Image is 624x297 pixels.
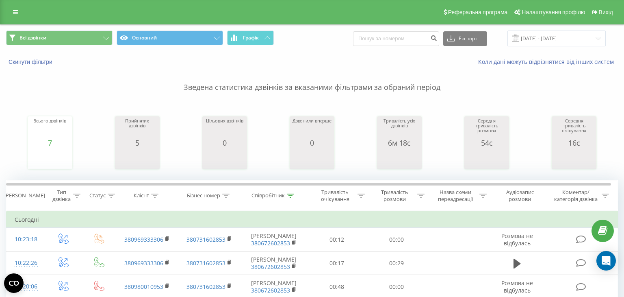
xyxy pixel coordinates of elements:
div: 10:20:06 [15,279,37,295]
div: Співробітник [251,192,285,199]
button: Основний [117,31,223,45]
input: Пошук за номером [353,31,439,46]
div: Середня тривалість очікування [554,118,594,139]
button: Скинути фільтри [6,58,56,66]
div: Клієнт [134,192,149,199]
td: [PERSON_NAME] [240,228,307,251]
td: [PERSON_NAME] [240,251,307,275]
span: Всі дзвінки [19,35,46,41]
div: Цільових дзвінків [206,118,243,139]
div: Бізнес номер [187,192,220,199]
button: Графік [227,31,274,45]
div: 0 [292,139,331,147]
div: 16с [554,139,594,147]
button: Open CMP widget [4,273,24,293]
a: 380731602853 [186,259,225,267]
div: Тривалість очікування [314,189,355,203]
div: 10:23:18 [15,231,37,247]
div: 5 [117,139,158,147]
span: Графік [243,35,259,41]
td: 00:17 [307,251,367,275]
span: Вихід [599,9,613,15]
div: Коментар/категорія дзвінка [552,189,600,203]
span: Налаштування профілю [522,9,585,15]
div: 7 [33,139,66,147]
p: Зведена статистика дзвінків за вказаними фільтрами за обраний період [6,66,618,93]
div: 10:22:26 [15,255,37,271]
a: 380672602853 [251,263,290,271]
span: Розмова не відбулась [501,232,533,247]
td: 00:00 [367,228,427,251]
span: Реферальна програма [448,9,508,15]
div: Дзвонили вперше [292,118,331,139]
a: 380672602853 [251,239,290,247]
td: 00:29 [367,251,427,275]
div: Тип дзвінка [52,189,71,203]
div: 6м 18с [379,139,420,147]
div: Назва схеми переадресації [434,189,477,203]
div: Статус [89,192,106,199]
a: 380969333306 [124,259,163,267]
div: Open Intercom Messenger [596,251,616,271]
a: 380731602853 [186,283,225,290]
div: Аудіозапис розмови [496,189,544,203]
button: Всі дзвінки [6,31,113,45]
button: Експорт [443,31,487,46]
span: Розмова не відбулась [501,279,533,294]
div: Середня тривалість розмови [466,118,507,139]
a: Коли дані можуть відрізнятися вiд інших систем [478,58,618,66]
td: Сьогодні [6,212,618,228]
a: 380980010953 [124,283,163,290]
div: Всього дзвінків [33,118,66,139]
div: Прийнятих дзвінків [117,118,158,139]
div: [PERSON_NAME] [4,192,45,199]
a: 380731602853 [186,236,225,243]
div: Тривалість розмови [374,189,415,203]
a: 380672602853 [251,286,290,294]
div: Тривалість усіх дзвінків [379,118,420,139]
div: 54с [466,139,507,147]
a: 380969333306 [124,236,163,243]
td: 00:12 [307,228,367,251]
div: 0 [206,139,243,147]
